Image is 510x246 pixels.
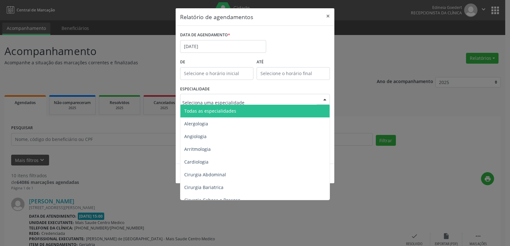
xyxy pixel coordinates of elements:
[184,159,208,165] span: Cardiologia
[184,197,240,203] span: Cirurgia Cabeça e Pescoço
[257,67,330,80] input: Selecione o horário final
[184,133,207,139] span: Angiologia
[182,96,317,109] input: Seleciona uma especialidade
[184,146,211,152] span: Arritmologia
[184,108,236,114] span: Todas as especialidades
[180,13,253,21] h5: Relatório de agendamentos
[180,67,253,80] input: Selecione o horário inicial
[257,57,330,67] label: ATÉ
[184,184,223,190] span: Cirurgia Bariatrica
[180,40,266,53] input: Selecione uma data ou intervalo
[180,57,253,67] label: De
[184,172,226,178] span: Cirurgia Abdominal
[322,8,334,24] button: Close
[184,121,208,127] span: Alergologia
[180,84,210,94] label: ESPECIALIDADE
[180,30,230,40] label: DATA DE AGENDAMENTO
